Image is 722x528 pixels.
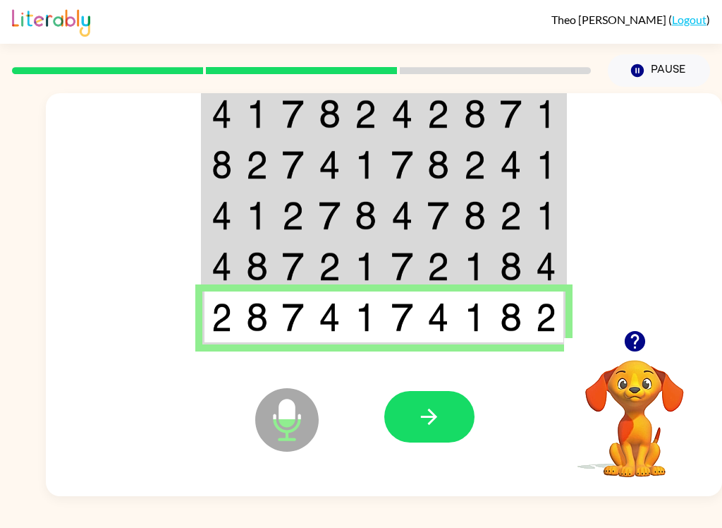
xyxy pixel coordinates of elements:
[355,252,377,281] img: 1
[319,150,341,179] img: 4
[319,303,341,332] img: 4
[427,201,449,230] img: 7
[212,252,232,281] img: 4
[282,150,304,179] img: 7
[427,100,449,128] img: 2
[464,252,486,281] img: 1
[355,100,377,128] img: 2
[427,252,449,281] img: 2
[282,303,304,332] img: 7
[551,13,668,26] span: Theo [PERSON_NAME]
[319,201,341,230] img: 7
[246,100,268,128] img: 1
[464,303,486,332] img: 1
[672,13,706,26] a: Logout
[246,303,268,332] img: 8
[319,252,341,281] img: 2
[212,201,232,230] img: 4
[500,201,522,230] img: 2
[212,303,232,332] img: 2
[282,252,304,281] img: 7
[536,201,556,230] img: 1
[212,150,232,179] img: 8
[536,100,556,128] img: 1
[536,252,556,281] img: 4
[427,303,449,332] img: 4
[355,303,377,332] img: 1
[427,150,449,179] img: 8
[319,100,341,128] img: 8
[212,100,232,128] img: 4
[282,201,304,230] img: 2
[391,150,413,179] img: 7
[464,201,486,230] img: 8
[12,6,90,37] img: Literably
[500,303,522,332] img: 8
[246,150,268,179] img: 2
[500,100,522,128] img: 7
[564,338,705,479] video: Your browser must support playing .mp4 files to use Literably. Please try using another browser.
[536,303,556,332] img: 2
[246,252,268,281] img: 8
[355,201,377,230] img: 8
[391,100,413,128] img: 4
[391,252,413,281] img: 7
[282,100,304,128] img: 7
[391,303,413,332] img: 7
[464,100,486,128] img: 8
[536,150,556,179] img: 1
[500,150,522,179] img: 4
[608,54,710,87] button: Pause
[500,252,522,281] img: 8
[464,150,486,179] img: 2
[391,201,413,230] img: 4
[355,150,377,179] img: 1
[551,13,710,26] div: ( )
[246,201,268,230] img: 1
